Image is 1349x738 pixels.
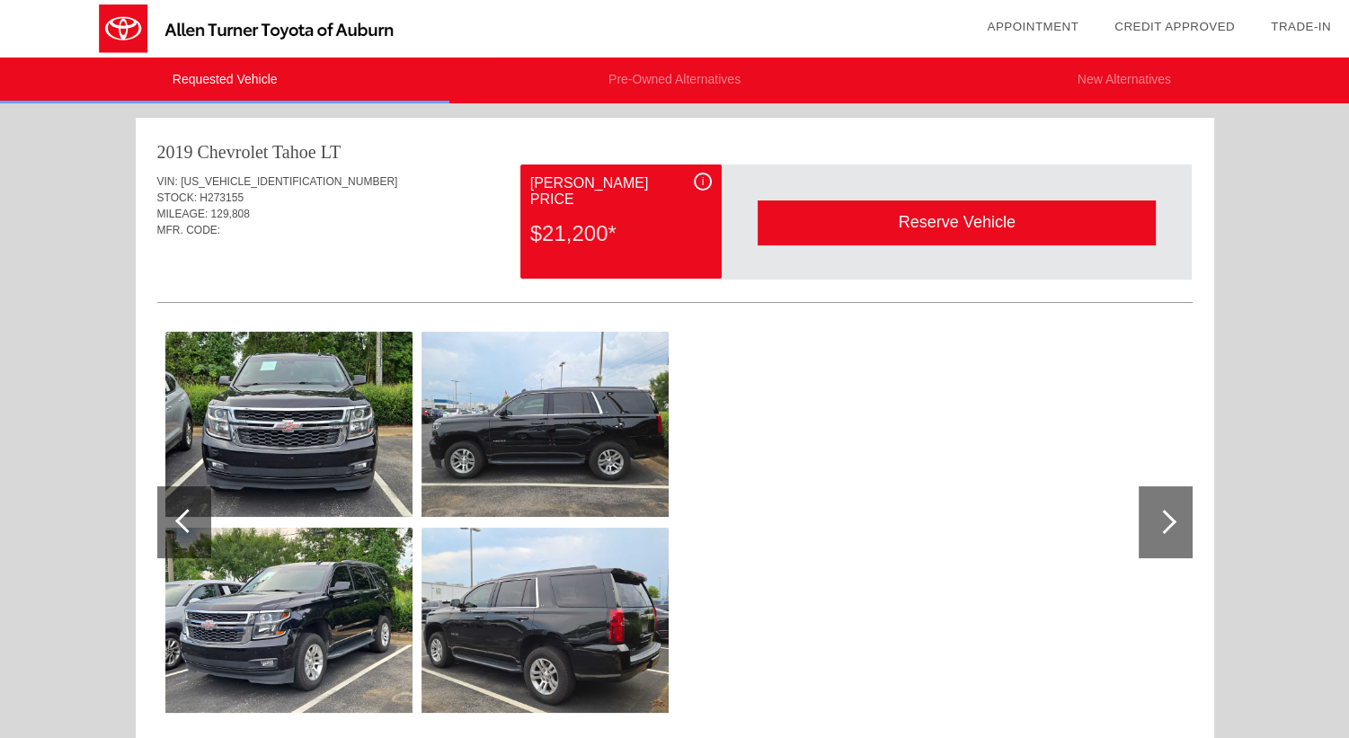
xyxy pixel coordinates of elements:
[157,191,197,204] span: STOCK:
[157,139,316,164] div: 2019 Chevrolet Tahoe
[1114,20,1235,33] a: Credit Approved
[321,139,342,164] div: LT
[1271,20,1331,33] a: Trade-In
[200,191,244,204] span: H273155
[157,175,178,188] span: VIN:
[702,175,705,188] span: i
[181,175,397,188] span: [US_VEHICLE_IDENTIFICATION_NUMBER]
[422,528,669,713] img: 2bddb27e7017f68d9ba3f4116c555521.jpg
[422,332,669,517] img: 79d4f34bc87a776f9f362251a7c30334.jpg
[987,20,1078,33] a: Appointment
[758,200,1156,245] div: Reserve Vehicle
[157,208,209,220] span: MILEAGE:
[157,249,1193,278] div: Quoted on [DATE] 10:27:54 AM
[530,173,712,210] div: [PERSON_NAME] Price
[449,58,899,103] li: Pre-Owned Alternatives
[900,58,1349,103] li: New Alternatives
[165,528,413,713] img: ab712c6db5138ebaa77d545c3bbdaf53.jpg
[211,208,250,220] span: 129,808
[165,332,413,517] img: eed26df132a9e94c8096d927f0295b09.jpg
[157,224,221,236] span: MFR. CODE:
[530,210,712,257] div: $21,200*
